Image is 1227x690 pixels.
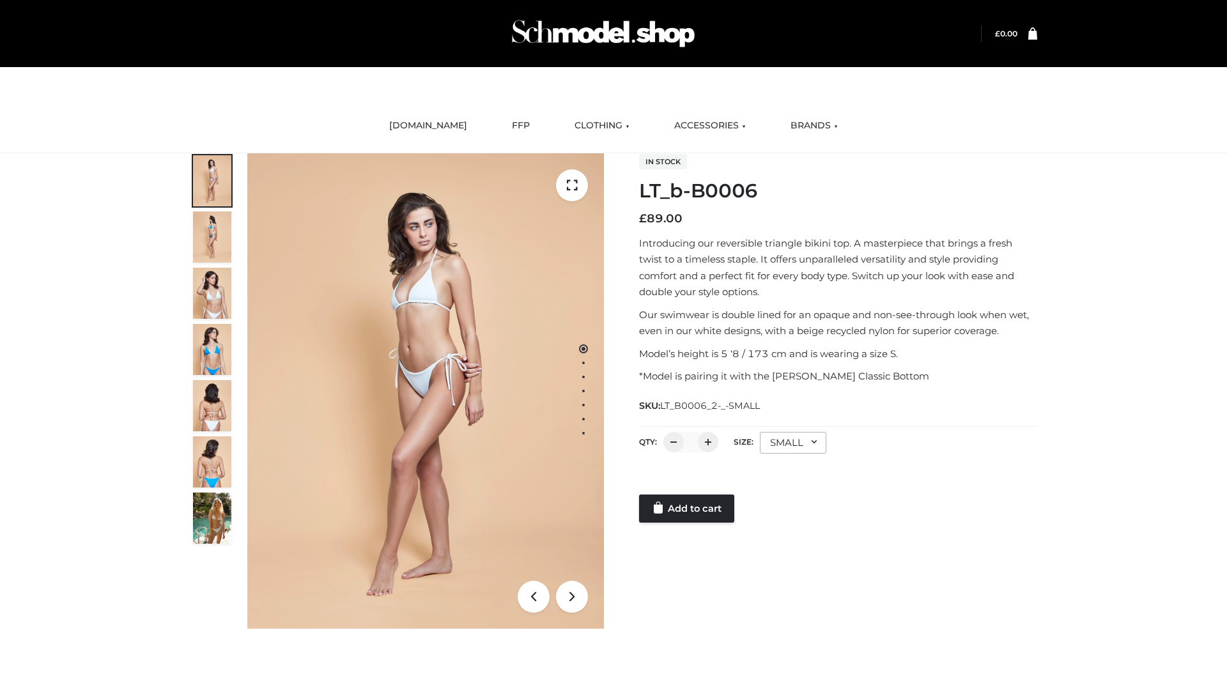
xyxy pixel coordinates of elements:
[639,398,761,413] span: SKU:
[639,307,1037,339] p: Our swimwear is double lined for an opaque and non-see-through look when wet, even in our white d...
[247,153,604,629] img: ArielClassicBikiniTop_CloudNine_AzureSky_OW114ECO_1
[995,29,1000,38] span: £
[995,29,1017,38] a: £0.00
[639,368,1037,385] p: *Model is pairing it with the [PERSON_NAME] Classic Bottom
[193,211,231,263] img: ArielClassicBikiniTop_CloudNine_AzureSky_OW114ECO_2-scaled.jpg
[995,29,1017,38] bdi: 0.00
[565,112,639,140] a: CLOTHING
[193,380,231,431] img: ArielClassicBikiniTop_CloudNine_AzureSky_OW114ECO_7-scaled.jpg
[193,493,231,544] img: Arieltop_CloudNine_AzureSky2.jpg
[639,437,657,447] label: QTY:
[639,346,1037,362] p: Model’s height is 5 ‘8 / 173 cm and is wearing a size S.
[639,154,687,169] span: In stock
[781,112,847,140] a: BRANDS
[734,437,753,447] label: Size:
[760,432,826,454] div: SMALL
[193,324,231,375] img: ArielClassicBikiniTop_CloudNine_AzureSky_OW114ECO_4-scaled.jpg
[507,8,699,59] img: Schmodel Admin 964
[380,112,477,140] a: [DOMAIN_NAME]
[502,112,539,140] a: FFP
[639,211,683,226] bdi: 89.00
[193,155,231,206] img: ArielClassicBikiniTop_CloudNine_AzureSky_OW114ECO_1-scaled.jpg
[660,400,760,411] span: LT_B0006_2-_-SMALL
[193,268,231,319] img: ArielClassicBikiniTop_CloudNine_AzureSky_OW114ECO_3-scaled.jpg
[665,112,755,140] a: ACCESSORIES
[193,436,231,487] img: ArielClassicBikiniTop_CloudNine_AzureSky_OW114ECO_8-scaled.jpg
[639,235,1037,300] p: Introducing our reversible triangle bikini top. A masterpiece that brings a fresh twist to a time...
[639,211,647,226] span: £
[639,180,1037,203] h1: LT_b-B0006
[639,494,734,523] a: Add to cart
